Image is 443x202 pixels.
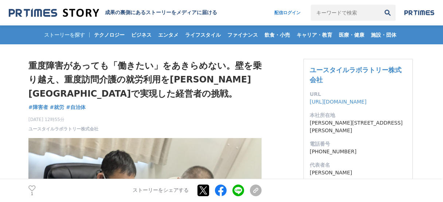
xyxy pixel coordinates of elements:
img: 成果の裏側にあるストーリーをメディアに届ける [9,8,99,18]
a: ビジネス [128,25,154,44]
p: 1 [28,192,36,196]
a: [URL][DOMAIN_NAME] [310,99,366,105]
a: テクノロジー [91,25,128,44]
a: ライフスタイル [182,25,224,44]
span: ファイナンス [224,32,261,38]
span: ライフスタイル [182,32,224,38]
a: 配信ログイン [267,5,308,21]
a: キャリア・教育 [294,25,335,44]
dt: 本社所在地 [310,112,407,119]
p: ストーリーをシェアする [133,187,189,194]
span: エンタメ [155,32,181,38]
dt: URL [310,90,407,98]
span: 医療・健康 [336,32,367,38]
h2: 成果の裏側にあるストーリーをメディアに届ける [105,9,217,16]
a: #就労 [50,104,64,111]
dt: 電話番号 [310,140,407,148]
button: 検索 [380,5,396,21]
dd: [PHONE_NUMBER] [310,148,407,155]
span: [DATE] 12時55分 [28,116,98,123]
a: #障害者 [28,104,48,111]
dt: 代表者名 [310,161,407,169]
span: 飲食・小売 [262,32,293,38]
dd: [PERSON_NAME][STREET_ADDRESS][PERSON_NAME] [310,119,407,134]
a: ユースタイルラボラトリー株式会社 [310,66,401,84]
a: 成果の裏側にあるストーリーをメディアに届ける 成果の裏側にあるストーリーをメディアに届ける [9,8,217,18]
a: ユースタイルラボラトリー株式会社 [28,126,98,132]
input: キーワードで検索 [311,5,380,21]
img: prtimes [404,10,434,16]
span: ビジネス [128,32,154,38]
h1: 重度障害があっても「働きたい」をあきらめない。壁を乗り越え、重度訪問介護の就労利用を[PERSON_NAME][GEOGRAPHIC_DATA]で実現した経営者の挑戦。 [28,59,262,101]
a: ファイナンス [224,25,261,44]
span: テクノロジー [91,32,128,38]
a: エンタメ [155,25,181,44]
a: 施設・団体 [368,25,399,44]
a: 飲食・小売 [262,25,293,44]
span: キャリア・教育 [294,32,335,38]
span: 施設・団体 [368,32,399,38]
a: 医療・健康 [336,25,367,44]
dd: [PERSON_NAME] [310,169,407,177]
a: #自治体 [66,104,86,111]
